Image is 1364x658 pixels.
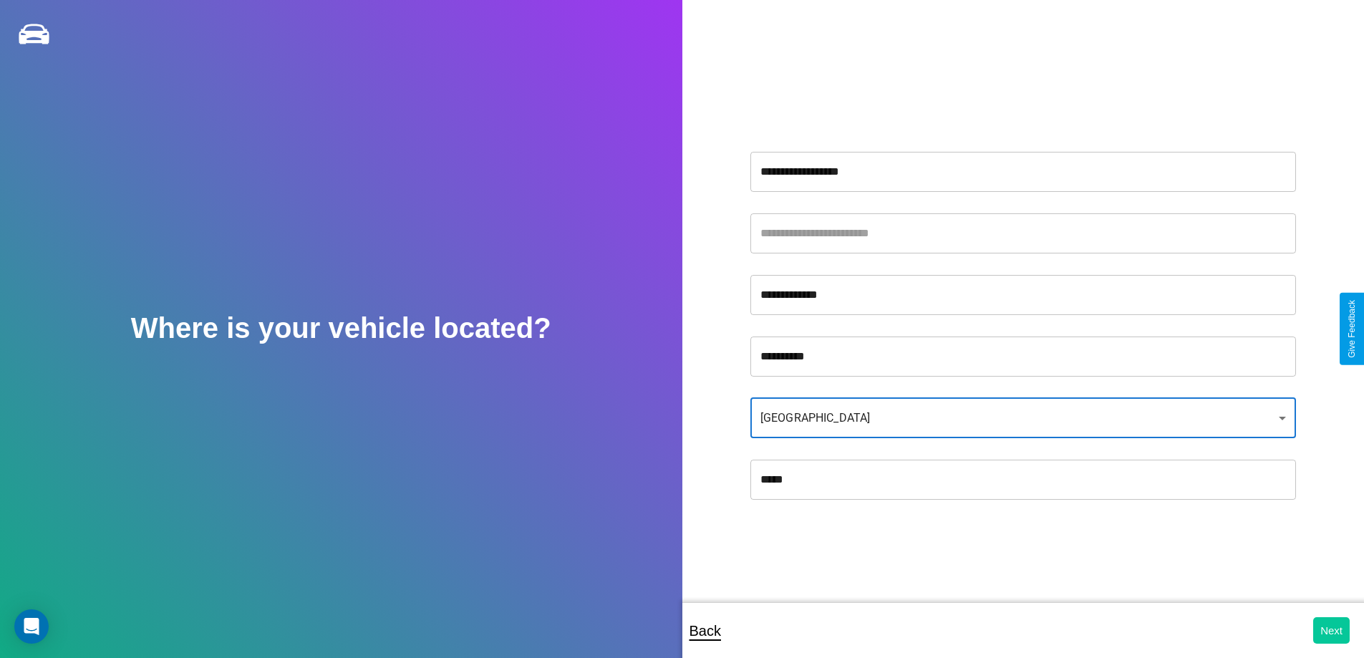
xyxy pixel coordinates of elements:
div: Open Intercom Messenger [14,609,49,644]
div: [GEOGRAPHIC_DATA] [750,398,1296,438]
p: Back [690,618,721,644]
h2: Where is your vehicle located? [131,312,551,344]
div: Give Feedback [1347,300,1357,358]
button: Next [1313,617,1350,644]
